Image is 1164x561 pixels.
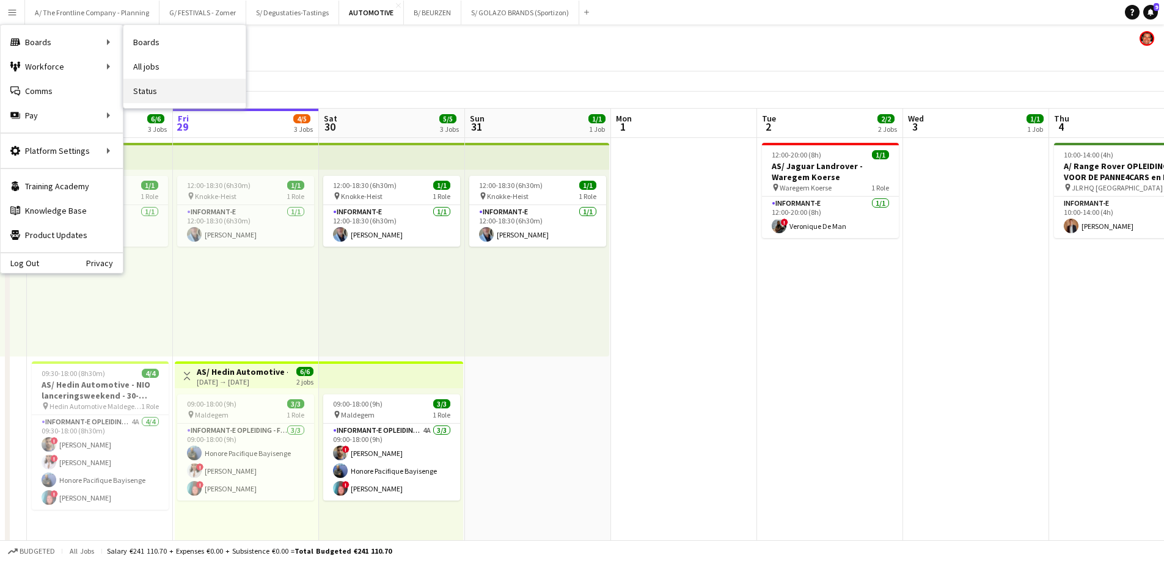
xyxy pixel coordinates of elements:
app-card-role: Informant-e Opleiding - Formation4A3/309:00-18:00 (9h)![PERSON_NAME]Honore Pacifique Bayisenge![P... [323,424,460,501]
a: Log Out [1,258,39,268]
div: 3 Jobs [440,125,459,134]
span: 12:00-18:30 (6h30m) [333,181,397,190]
div: Boards [1,30,123,54]
span: Wed [908,113,924,124]
a: Comms [1,79,123,103]
span: 2/2 [877,114,895,123]
span: 4/5 [293,114,310,123]
div: 2 jobs [296,376,313,386]
a: Product Updates [1,223,123,247]
button: A/ The Frontline Company - Planning [25,1,159,24]
span: 09:30-18:00 (8h30m) [42,369,105,378]
span: Budgeted [20,547,55,556]
span: Tue [762,113,776,124]
div: 3 Jobs [294,125,313,134]
button: AUTOMOTIVE [339,1,404,24]
span: 1/1 [433,181,450,190]
div: [DATE] → [DATE] [197,377,288,386]
span: ! [51,437,58,444]
a: Training Academy [1,174,123,198]
span: Maldegem [341,410,375,419]
span: 1/1 [872,150,889,159]
span: 1/1 [287,181,304,190]
app-card-role: Informant-e Opleiding - Formation4A4/409:30-18:00 (8h30m)![PERSON_NAME]![PERSON_NAME]Honore Pacif... [32,415,169,510]
span: 1/1 [588,114,606,123]
a: All jobs [123,54,246,79]
span: 12:00-20:00 (8h) [772,150,821,159]
span: ! [342,446,350,453]
h3: AS/ Jaguar Landrover - Waregem Koerse [762,161,899,183]
button: S/ Degustaties-Tastings [246,1,339,24]
app-card-role: Informant-e1/112:00-18:30 (6h30m)[PERSON_NAME] [469,205,606,247]
div: Workforce [1,54,123,79]
div: Pay [1,103,123,128]
span: 2 [760,120,776,134]
span: Knokke-Heist [195,192,236,201]
span: 12:00-18:30 (6h30m) [479,181,543,190]
span: 1 Role [433,410,450,419]
app-card-role: Informant-e1/112:00-18:30 (6h30m)[PERSON_NAME] [323,205,460,247]
span: Sun [470,113,485,124]
span: 30 [322,120,337,134]
span: 3/3 [287,399,304,408]
div: Salary €241 110.70 + Expenses €0.00 + Subsistence €0.00 = [107,546,392,556]
button: G/ FESTIVALS - Zomer [159,1,246,24]
a: Status [123,79,246,103]
a: Boards [123,30,246,54]
span: ! [781,219,788,226]
button: B/ BEURZEN [404,1,461,24]
div: 12:00-18:30 (6h30m)1/1 Knokke-Heist1 RoleInformant-e1/112:00-18:30 (6h30m)[PERSON_NAME] [177,176,314,247]
app-card-role: Informant-e1/112:00-18:30 (6h30m)[PERSON_NAME] [177,205,314,247]
app-job-card: 12:00-18:30 (6h30m)1/1 Knokke-Heist1 RoleInformant-e1/112:00-18:30 (6h30m)[PERSON_NAME] [323,176,460,247]
span: 1 Role [141,402,159,411]
span: Maldegem [195,410,229,419]
div: 1 Job [1027,125,1043,134]
span: 1/1 [141,181,158,190]
span: ! [196,481,203,488]
a: Knowledge Base [1,198,123,223]
div: 1 Job [589,125,605,134]
span: JLR HQ [GEOGRAPHIC_DATA] [1072,183,1163,192]
span: ! [342,481,350,488]
span: 1 Role [433,192,450,201]
span: 10:00-14:00 (4h) [1064,150,1113,159]
span: 6/6 [296,367,313,376]
span: 29 [176,120,189,134]
span: 1/1 [1027,114,1044,123]
span: ! [51,490,58,498]
app-job-card: 09:00-18:00 (9h)3/3 Maldegem1 RoleInformant-e Opleiding - Formation4A3/309:00-18:00 (9h)![PERSON_... [323,394,460,501]
span: ! [51,455,58,462]
span: 1 [614,120,632,134]
span: Knokke-Heist [341,192,383,201]
span: Knokke-Heist [487,192,529,201]
span: 12:00-18:30 (6h30m) [187,181,251,190]
span: 9 [1154,3,1159,11]
span: 31 [468,120,485,134]
app-user-avatar: Peter Desart [1140,31,1154,46]
a: 9 [1143,5,1158,20]
span: 1 Role [141,192,158,201]
div: 09:00-18:00 (9h)3/3 Maldegem1 RoleInformant-e Opleiding - Formation3/309:00-18:00 (9h)Honore Paci... [177,394,314,501]
span: 09:00-18:00 (9h) [187,399,236,408]
button: Budgeted [6,545,57,558]
h3: AS/ Hedin Automotive - NIO lanceringsweekend - 30-31/08, 06-07/09 en 13-14/09 [32,379,169,401]
span: 3/3 [433,399,450,408]
app-card-role: Informant-e1/112:00-20:00 (8h)!Veronique De Man [762,197,899,238]
app-job-card: 12:00-20:00 (8h)1/1AS/ Jaguar Landrover - Waregem Koerse Waregem Koerse1 RoleInformant-e1/112:00-... [762,143,899,238]
span: 1/1 [579,181,596,190]
app-job-card: 09:30-18:00 (8h30m)4/4AS/ Hedin Automotive - NIO lanceringsweekend - 30-31/08, 06-07/09 en 13-14/... [32,361,169,510]
span: Sat [324,113,337,124]
span: All jobs [67,546,97,556]
span: 5/5 [439,114,456,123]
span: 09:00-18:00 (9h) [333,399,383,408]
span: Hedin Automotive Maldegem - Maldegem [49,402,141,411]
span: 1 Role [579,192,596,201]
span: 1 Role [287,192,304,201]
span: Waregem Koerse [780,183,832,192]
app-job-card: 12:00-18:30 (6h30m)1/1 Knokke-Heist1 RoleInformant-e1/112:00-18:30 (6h30m)[PERSON_NAME] [469,176,606,247]
h3: AS/ Hedin Automotive - NIO lanceringsweekend - 30-31/08, 06-07/09 en 13-14/09 [197,366,288,377]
